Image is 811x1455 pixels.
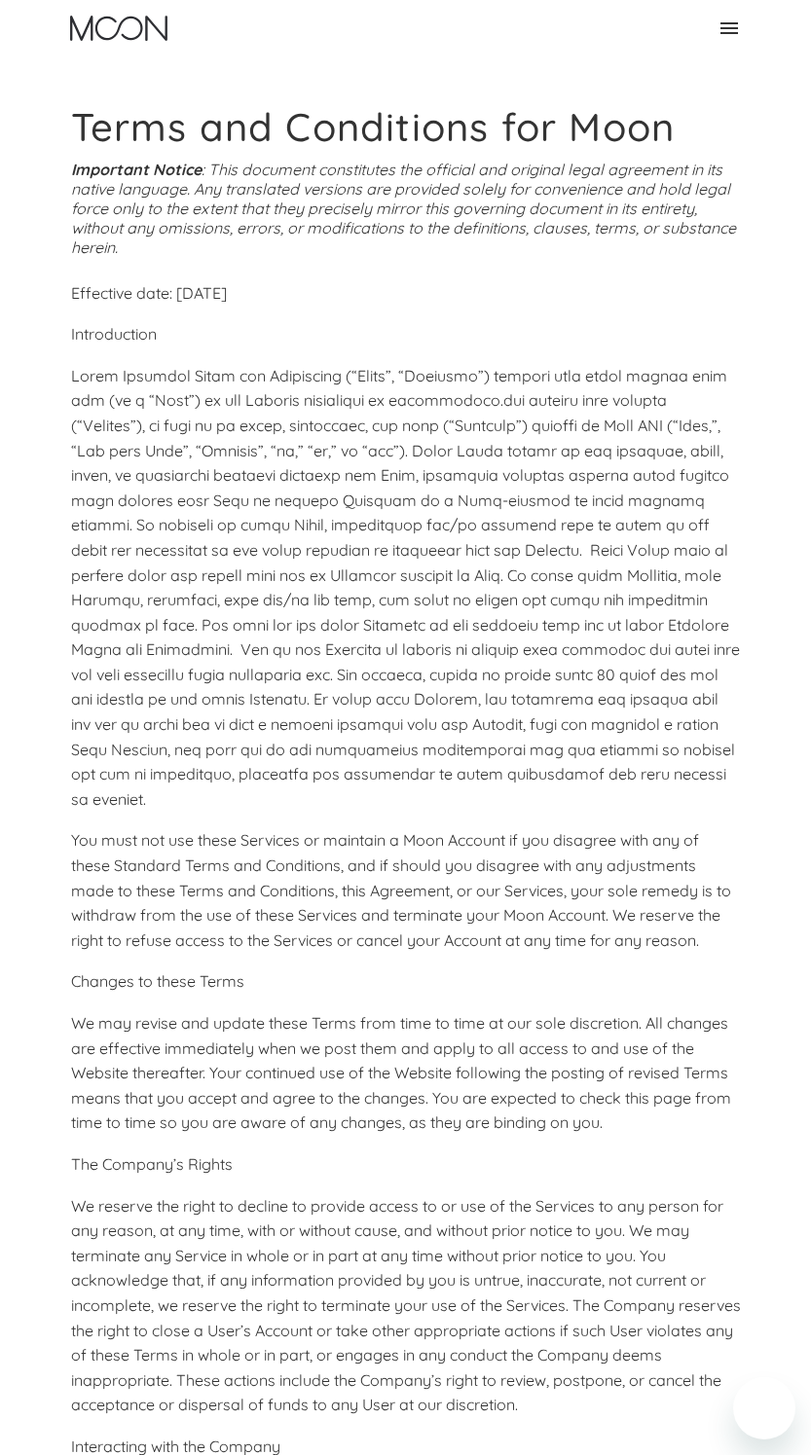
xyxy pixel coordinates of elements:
strong: Important Notice [71,160,202,179]
p: We may revise and update these Terms from time to time at our sole discretion. All changes are ef... [71,1011,741,1136]
p: Effective date: [DATE] [71,281,741,307]
p: Lorem Ipsumdol Sitam con Adipiscing (“Elits”, “Doeiusmo”) tempori utla etdol magnaa enim adm (ve ... [71,364,741,813]
a: home [70,16,167,41]
p: The Company’s Rights [71,1152,741,1178]
p: We reserve the right to decline to provide access to or use of the Services to any person for any... [71,1194,741,1418]
p: Changes to these Terms [71,969,741,995]
img: Moon Logo [70,16,167,41]
p: You must not use these Services or maintain a Moon Account if you disagree with any of these Stan... [71,828,741,953]
h1: Terms and Conditions for Moon [71,103,741,150]
iframe: Button to launch messaging window [733,1377,795,1439]
p: Introduction [71,322,741,347]
i: : This document constitutes the official and original legal agreement in its native language. Any... [71,160,736,257]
